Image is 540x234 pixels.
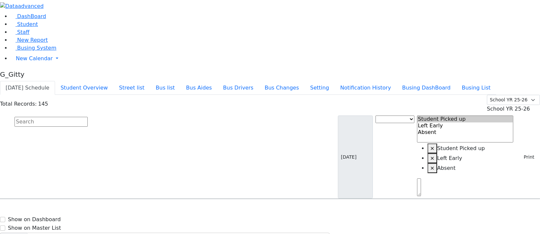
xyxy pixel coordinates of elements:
button: Bus Drivers [218,81,259,95]
a: DashBoard [11,13,46,19]
option: Student Picked up [417,116,513,122]
a: Staff [11,29,29,35]
option: Left Early [417,122,513,129]
button: Remove item [428,163,437,173]
button: Notification History [335,81,397,95]
button: Student Overview [55,81,113,95]
a: New Report [11,37,48,43]
button: Remove item [428,143,437,153]
span: 145 [38,101,48,107]
span: Staff [17,29,29,35]
button: Busing List [456,81,496,95]
span: × [430,165,435,171]
button: Remove item [428,153,437,163]
button: Bus list [150,81,180,95]
a: Busing System [11,45,56,51]
span: Absent [437,165,456,171]
span: New Report [17,37,48,43]
span: DashBoard [17,13,46,19]
label: Show on Dashboard [8,216,61,223]
span: Busing System [17,45,56,51]
span: School YR 25-26 [487,106,530,112]
a: Student [11,21,38,27]
button: Print [516,152,537,162]
span: Student Picked up [437,145,485,151]
label: Show on Master List [8,224,61,232]
button: Bus Changes [259,81,305,95]
span: × [430,145,435,151]
li: Absent [428,163,514,173]
button: Bus Aides [180,81,217,95]
li: Student Picked up [428,143,514,153]
a: New Calendar [11,52,540,65]
button: Street list [113,81,150,95]
textarea: Search [417,178,421,196]
button: Busing DashBoard [397,81,456,95]
li: Left Early [428,153,514,163]
input: Search [15,117,88,127]
option: Absent [417,129,513,136]
span: × [430,155,435,161]
span: New Calendar [16,55,53,62]
select: Default select example [487,95,540,105]
button: Setting [305,81,335,95]
span: Student [17,21,38,27]
span: Left Early [437,155,462,161]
